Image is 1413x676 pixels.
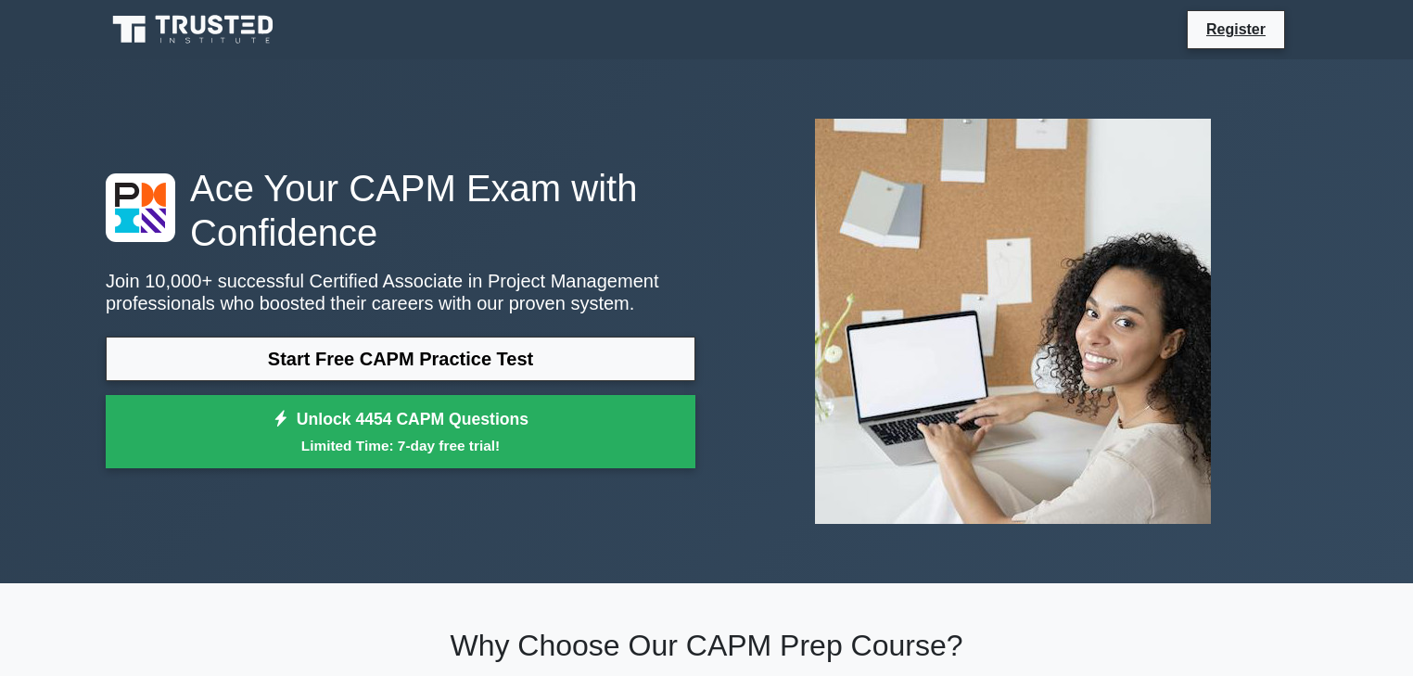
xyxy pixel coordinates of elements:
h1: Ace Your CAPM Exam with Confidence [106,166,695,255]
small: Limited Time: 7-day free trial! [129,435,672,456]
a: Unlock 4454 CAPM QuestionsLimited Time: 7-day free trial! [106,395,695,469]
a: Register [1195,18,1277,41]
p: Join 10,000+ successful Certified Associate in Project Management professionals who boosted their... [106,270,695,314]
h2: Why Choose Our CAPM Prep Course? [106,628,1307,663]
a: Start Free CAPM Practice Test [106,337,695,381]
